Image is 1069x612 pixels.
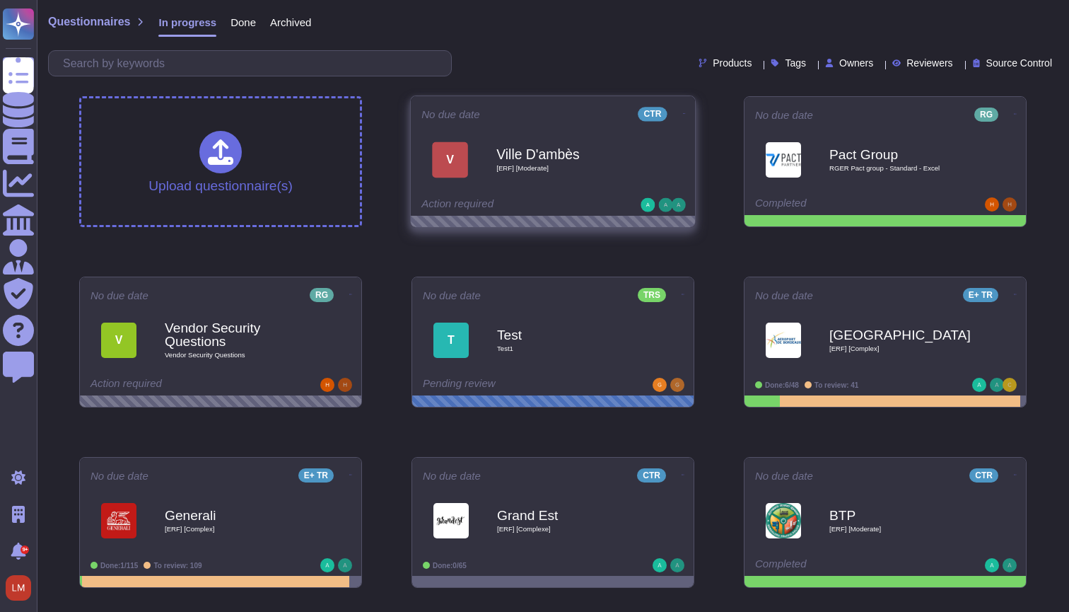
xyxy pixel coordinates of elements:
[497,526,638,533] span: [ERF] [Complexe]
[670,378,684,392] img: user
[433,323,469,358] div: T
[765,381,799,389] span: Done: 6/48
[985,558,999,572] img: user
[56,51,451,76] input: Search by keywords
[90,470,148,481] span: No due date
[230,17,256,28] span: Done
[755,558,928,572] div: Completed
[974,108,998,122] div: RG
[637,468,666,483] div: CTR
[785,58,806,68] span: Tags
[766,323,801,358] img: Logo
[320,378,334,392] img: user
[48,16,130,28] span: Questionnaires
[90,290,148,301] span: No due date
[755,290,813,301] span: No due date
[423,378,596,392] div: Pending review
[165,321,306,348] b: Vendor Security Questions
[421,198,597,212] div: Action required
[165,509,306,522] b: Generali
[672,198,686,212] img: user
[829,509,971,522] b: BTP
[153,562,201,570] span: To review: 109
[1003,378,1017,392] img: user
[986,58,1052,68] span: Source Control
[766,503,801,538] img: Logo
[21,545,29,554] div: 9+
[755,197,928,212] div: Completed
[298,468,334,483] div: E+ TR
[829,148,971,161] b: Pact Group
[653,558,667,572] img: user
[338,558,352,572] img: user
[101,503,136,538] img: Logo
[829,165,971,172] span: RGER Pact group - Standard - Excel
[829,345,971,352] span: [ERF] [Complex]
[990,378,1004,392] img: user
[423,470,481,481] span: No due date
[496,165,639,172] span: [ERF] [Moderate]
[433,503,469,538] img: Logo
[432,142,468,178] div: V
[423,290,481,301] span: No due date
[839,58,873,68] span: Owners
[310,288,334,302] div: RG
[497,328,638,342] b: Test
[670,558,684,572] img: user
[829,526,971,533] span: [ERF] [Moderate]
[972,378,986,392] img: user
[338,378,352,392] img: user
[433,562,467,570] span: Done: 0/65
[148,131,293,192] div: Upload questionnaire(s)
[6,575,31,601] img: user
[969,468,998,483] div: CTR
[755,110,813,120] span: No due date
[1003,197,1017,212] img: user
[497,345,638,352] span: Test1
[638,288,666,302] div: TRS
[165,352,306,359] span: Vendor Security Questions
[906,58,952,68] span: Reviewers
[496,147,639,161] b: Ville D'ambès
[653,378,667,392] img: user
[814,381,859,389] span: To review: 41
[638,107,667,121] div: CTR
[320,558,334,572] img: user
[641,198,655,212] img: user
[766,142,801,178] img: Logo
[713,58,752,68] span: Products
[90,378,264,392] div: Action required
[100,562,138,570] span: Done: 1/115
[3,572,41,604] button: user
[963,288,998,302] div: E+ TR
[1003,558,1017,572] img: user
[985,197,999,212] img: user
[755,470,813,481] span: No due date
[270,17,311,28] span: Archived
[165,526,306,533] span: [ERF] [Complex]
[421,109,480,120] span: No due date
[497,509,638,522] b: Grand Est
[829,328,971,342] b: [GEOGRAPHIC_DATA]
[158,17,216,28] span: In progress
[658,198,672,212] img: user
[101,323,136,358] div: V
